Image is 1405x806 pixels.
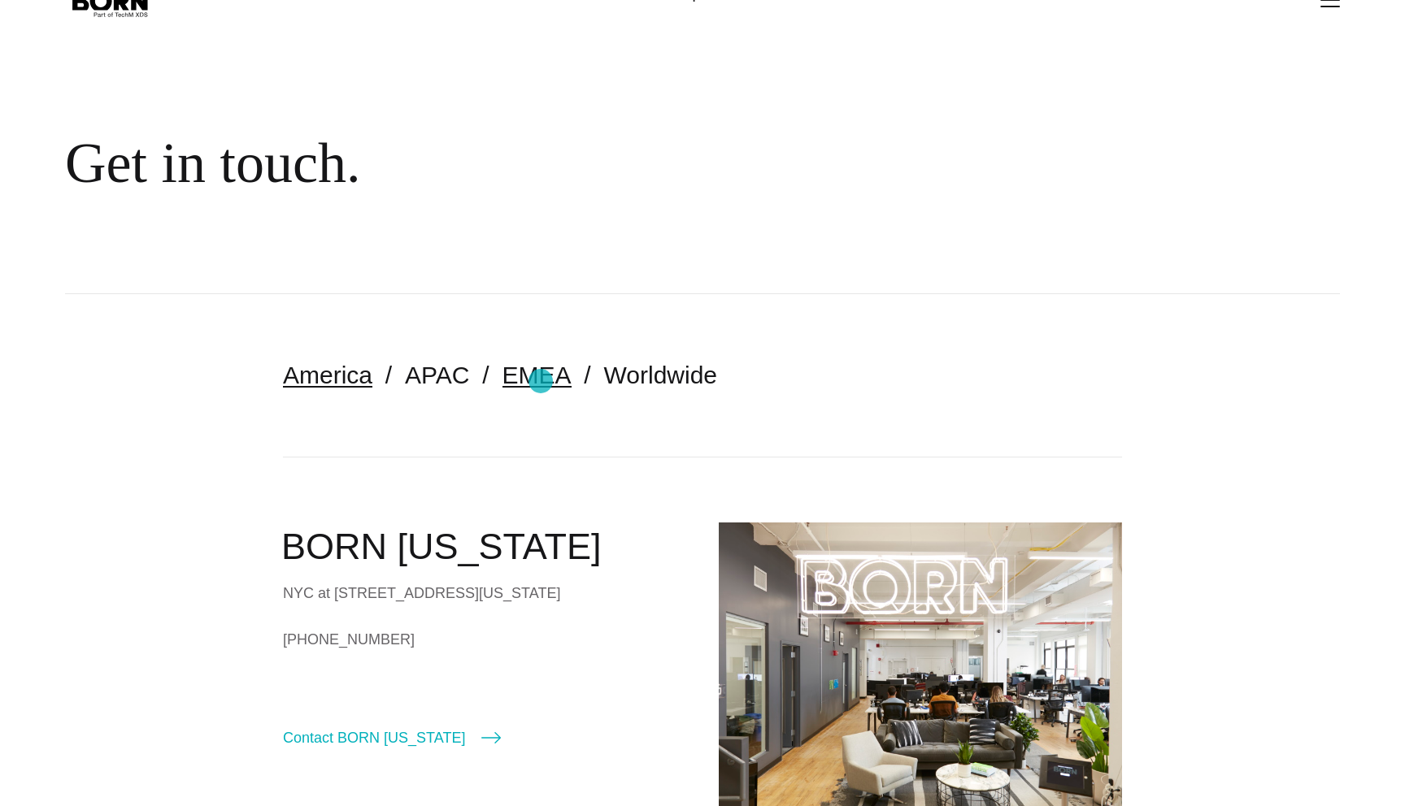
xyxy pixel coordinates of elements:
[502,362,572,388] a: EMEA
[405,362,469,388] a: APAC
[283,362,372,388] a: America
[604,362,718,388] a: Worldwide
[281,522,686,571] h2: BORN [US_STATE]
[283,726,501,749] a: Contact BORN [US_STATE]
[65,130,992,197] div: Get in touch.
[283,627,686,652] a: [PHONE_NUMBER]
[283,581,686,605] div: NYC at [STREET_ADDRESS][US_STATE]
